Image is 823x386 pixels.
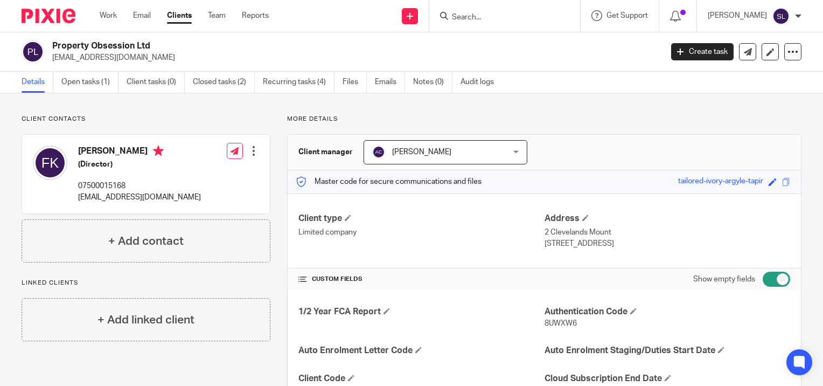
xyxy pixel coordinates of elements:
p: [STREET_ADDRESS] [545,238,790,249]
p: [EMAIL_ADDRESS][DOMAIN_NAME] [78,192,201,203]
h4: Auto Enrolment Staging/Duties Start Date [545,345,790,356]
p: Linked clients [22,279,270,287]
span: [PERSON_NAME] [392,148,451,156]
h4: + Add contact [108,233,184,250]
div: tailored-ivory-argyle-tapir [678,176,763,188]
p: Master code for secure communications and files [296,176,482,187]
i: Primary [153,146,164,156]
h4: Client type [298,213,544,224]
a: Files [343,72,367,93]
a: Team [208,10,226,21]
p: Client contacts [22,115,270,123]
a: Create task [671,43,734,60]
a: Work [100,10,117,21]
h4: Cloud Subscription End Date [545,373,790,384]
a: Details [22,72,53,93]
a: Reports [242,10,269,21]
h4: Address [545,213,790,224]
a: Email [133,10,151,21]
img: svg%3E [372,146,385,158]
h4: 1/2 Year FCA Report [298,306,544,318]
h4: + Add linked client [97,312,194,328]
a: Open tasks (1) [61,72,118,93]
a: Emails [375,72,405,93]
a: Notes (0) [413,72,452,93]
h4: CUSTOM FIELDS [298,275,544,284]
img: svg%3E [22,40,44,63]
p: [EMAIL_ADDRESS][DOMAIN_NAME] [52,52,655,63]
img: Pixie [22,9,75,23]
h4: Client Code [298,373,544,384]
h2: Property Obsession Ltd [52,40,534,52]
a: Client tasks (0) [127,72,185,93]
span: 8UWXW6 [545,320,577,327]
label: Show empty fields [693,274,755,285]
img: svg%3E [33,146,67,180]
a: Recurring tasks (4) [263,72,334,93]
p: Limited company [298,227,544,238]
h3: Client manager [298,147,353,157]
p: 07500015168 [78,181,201,191]
input: Search [451,13,548,23]
h4: [PERSON_NAME] [78,146,201,159]
p: 2 Clevelands Mount [545,227,790,238]
p: [PERSON_NAME] [708,10,767,21]
h4: Authentication Code [545,306,790,318]
img: svg%3E [772,8,790,25]
span: Get Support [606,12,648,19]
a: Closed tasks (2) [193,72,255,93]
a: Clients [167,10,192,21]
h5: (Director) [78,159,201,170]
h4: Auto Enrolment Letter Code [298,345,544,356]
a: Audit logs [461,72,502,93]
p: More details [287,115,801,123]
